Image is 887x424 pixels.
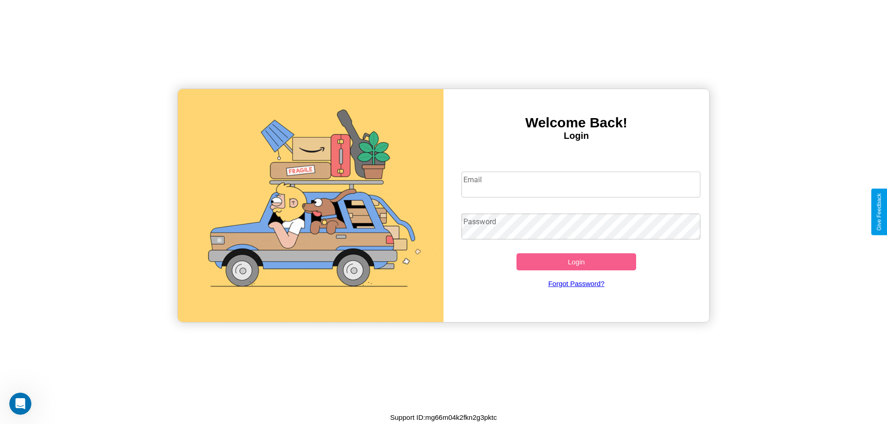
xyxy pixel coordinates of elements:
div: Give Feedback [876,193,882,231]
p: Support ID: mg66m04k2fkn2g3pktc [390,411,497,424]
button: Login [516,253,636,270]
a: Forgot Password? [457,270,696,297]
img: gif [178,89,443,322]
h4: Login [443,131,709,141]
h3: Welcome Back! [443,115,709,131]
iframe: Intercom live chat [9,393,31,415]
